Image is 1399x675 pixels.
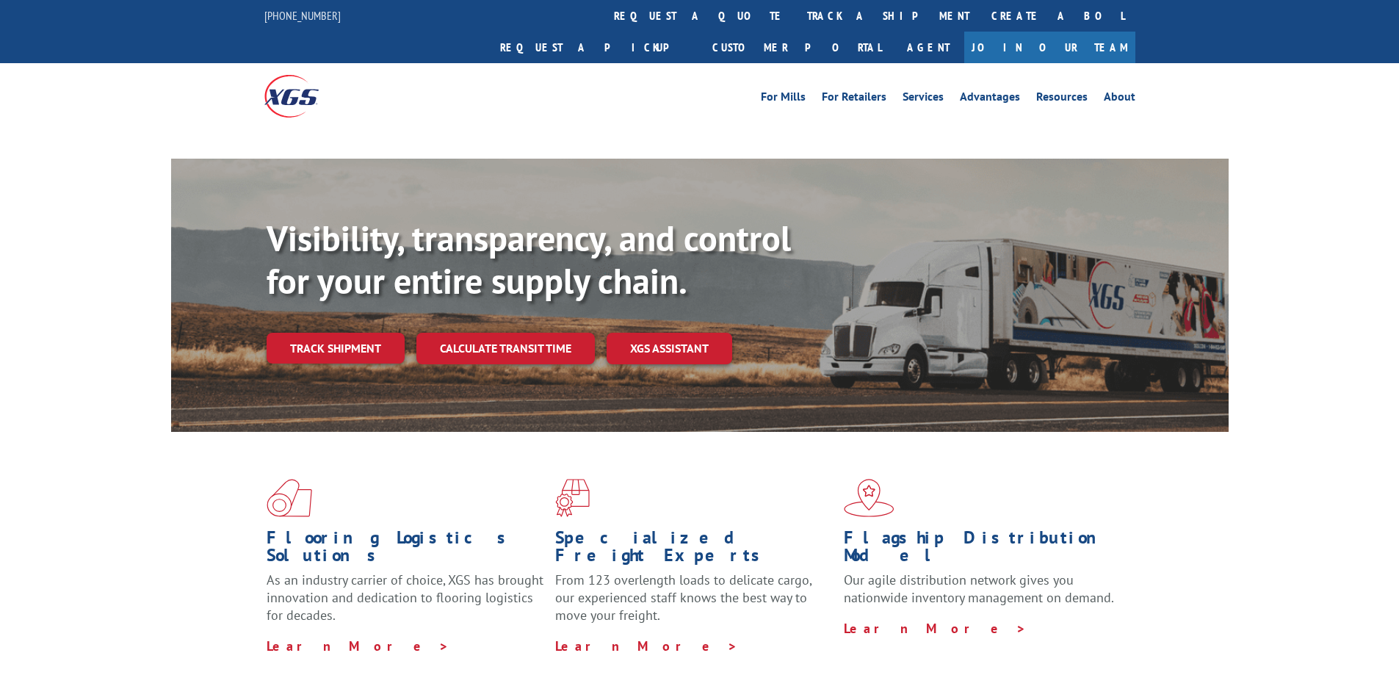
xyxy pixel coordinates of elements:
[267,333,405,364] a: Track shipment
[701,32,892,63] a: Customer Portal
[844,620,1027,637] a: Learn More >
[489,32,701,63] a: Request a pickup
[1036,91,1088,107] a: Resources
[267,215,791,303] b: Visibility, transparency, and control for your entire supply chain.
[416,333,595,364] a: Calculate transit time
[892,32,964,63] a: Agent
[555,571,833,637] p: From 123 overlength loads to delicate cargo, our experienced staff knows the best way to move you...
[964,32,1135,63] a: Join Our Team
[844,529,1121,571] h1: Flagship Distribution Model
[761,91,806,107] a: For Mills
[267,529,544,571] h1: Flooring Logistics Solutions
[903,91,944,107] a: Services
[822,91,886,107] a: For Retailers
[1104,91,1135,107] a: About
[267,571,543,624] span: As an industry carrier of choice, XGS has brought innovation and dedication to flooring logistics...
[267,638,449,654] a: Learn More >
[555,529,833,571] h1: Specialized Freight Experts
[607,333,732,364] a: XGS ASSISTANT
[960,91,1020,107] a: Advantages
[555,479,590,517] img: xgs-icon-focused-on-flooring-red
[555,638,738,654] a: Learn More >
[267,479,312,517] img: xgs-icon-total-supply-chain-intelligence-red
[844,571,1114,606] span: Our agile distribution network gives you nationwide inventory management on demand.
[264,8,341,23] a: [PHONE_NUMBER]
[844,479,894,517] img: xgs-icon-flagship-distribution-model-red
